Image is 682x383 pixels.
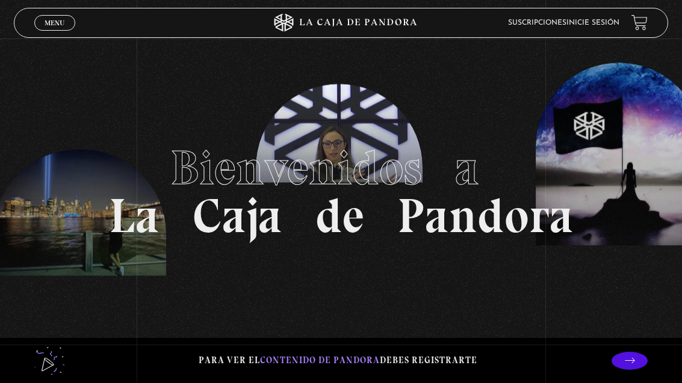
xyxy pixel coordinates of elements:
a: Inicie sesión [566,19,619,26]
span: Menu [45,19,64,26]
p: Para ver el debes registrarte [199,352,477,369]
a: View your shopping cart [631,14,648,31]
a: Suscripciones [508,19,566,26]
h1: La Caja de Pandora [109,144,574,240]
span: Cerrar [40,29,69,38]
span: contenido de Pandora [260,355,380,366]
span: Bienvenidos a [170,139,512,197]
